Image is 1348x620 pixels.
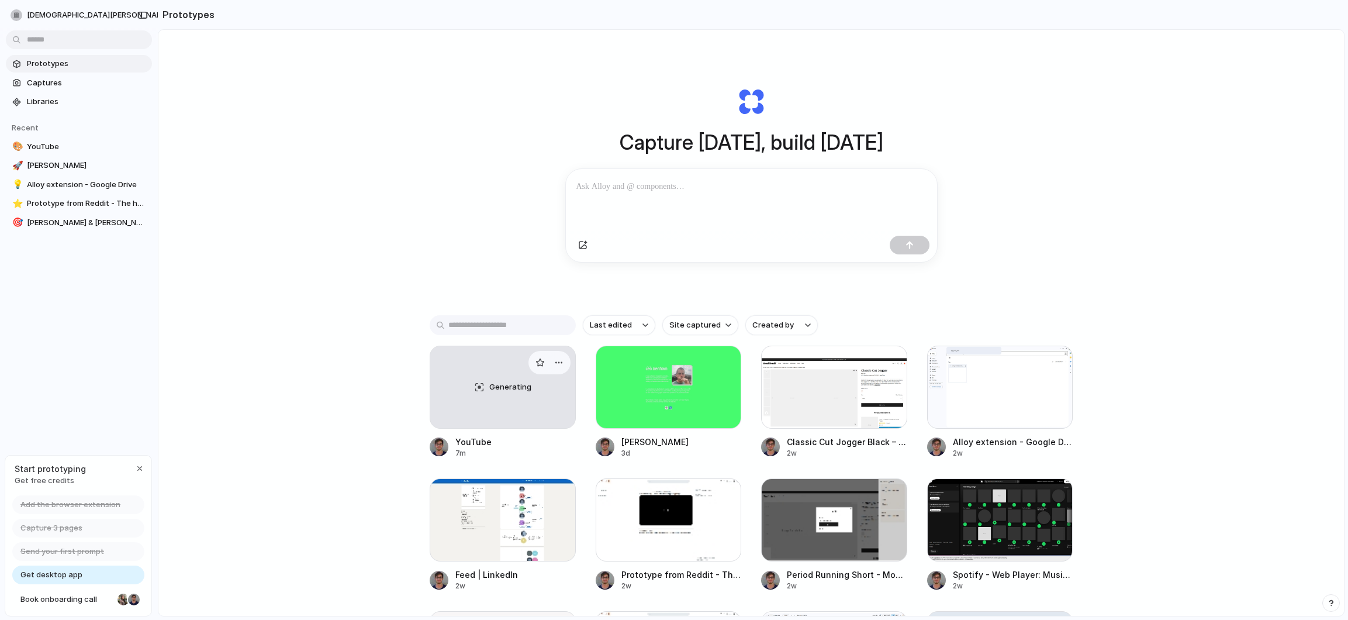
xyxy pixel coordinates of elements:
span: Get desktop app [20,569,82,581]
span: Generating [489,381,531,393]
button: Created by [745,315,818,335]
span: Libraries [27,96,147,108]
div: 2w [953,448,1073,459]
div: Christian Iacullo [127,593,141,607]
button: Site captured [662,315,738,335]
a: 💡Alloy extension - Google Drive [6,176,152,194]
a: Libraries [6,93,152,111]
a: Book onboarding call [12,590,144,609]
span: Get free credits [15,475,86,487]
div: 2w [787,448,907,459]
button: ⭐ [11,198,22,209]
button: 💡 [11,179,22,191]
span: Prototype from Reddit - The heart of the internet [27,198,147,209]
div: 🎨 [12,140,20,153]
div: 2w [455,581,518,591]
a: ⭐Prototype from Reddit - The heart of the internet [6,195,152,212]
h2: Prototypes [158,8,215,22]
div: Feed | LinkedIn [455,569,518,581]
div: Spotify - Web Player: Music for everyone [953,569,1073,581]
button: 🎯 [11,217,22,229]
div: 3d [621,448,689,459]
span: Start prototyping [15,463,86,475]
div: Prototype from Reddit - The heart of the internet [621,569,742,581]
div: [PERSON_NAME] [621,436,689,448]
div: 2w [953,581,1073,591]
a: Prototype from Reddit - The heart of the internetPrototype from Reddit - The heart of the internet2w [596,478,742,591]
button: [DEMOGRAPHIC_DATA][PERSON_NAME] [6,6,188,25]
span: Send your first prompt [20,546,104,557]
a: GeneratingYouTube7m [430,346,576,459]
span: Last edited [590,319,632,331]
div: 2w [621,581,742,591]
span: Created by [752,319,794,331]
div: 🚀 [12,159,20,173]
a: Period Running Short - Moderate in Black | Modibodi – Modibodi AUPeriod Running Short - Moderate ... [761,478,907,591]
div: ⭐ [12,197,20,211]
a: 🎨YouTube [6,138,152,156]
div: Nicole Kubica [116,593,130,607]
span: Site captured [669,319,721,331]
span: YouTube [27,141,147,153]
span: [PERSON_NAME] & [PERSON_NAME] Wedding Invite [27,217,147,229]
a: 🚀[PERSON_NAME] [6,157,152,174]
span: Prototypes [27,58,147,70]
span: Add the browser extension [20,499,120,511]
button: 🎨 [11,141,22,153]
a: 🎯[PERSON_NAME] & [PERSON_NAME] Wedding Invite [6,214,152,232]
a: Leo Denham[PERSON_NAME]3d [596,346,742,459]
h1: Capture [DATE], build [DATE] [620,127,883,158]
a: Classic Cut Jogger Black – Modibodi AUClassic Cut Jogger Black – Modibodi AU2w [761,346,907,459]
span: Recent [12,123,39,132]
div: Classic Cut Jogger Black – Modibodi AU [787,436,907,448]
span: [DEMOGRAPHIC_DATA][PERSON_NAME] [27,9,170,21]
div: 🎯 [12,216,20,229]
span: Book onboarding call [20,594,113,605]
span: Capture 3 pages [20,522,82,534]
div: YouTube [455,436,492,448]
div: Period Running Short - Moderate in Black | Modibodi – Modibodi AU [787,569,907,581]
span: Captures [27,77,147,89]
button: Last edited [583,315,655,335]
a: Get desktop app [12,566,144,584]
a: Alloy extension - Google DriveAlloy extension - Google Drive2w [927,346,1073,459]
div: Alloy extension - Google Drive [953,436,1073,448]
a: Prototypes [6,55,152,73]
button: 🚀 [11,160,22,171]
div: 2w [787,581,907,591]
a: Feed | LinkedInFeed | LinkedIn2w [430,478,576,591]
div: 💡 [12,178,20,191]
span: [PERSON_NAME] [27,160,147,171]
div: 7m [455,448,492,459]
a: Spotify - Web Player: Music for everyoneSpotify - Web Player: Music for everyone2w [927,478,1073,591]
span: Alloy extension - Google Drive [27,179,147,191]
a: Captures [6,74,152,92]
